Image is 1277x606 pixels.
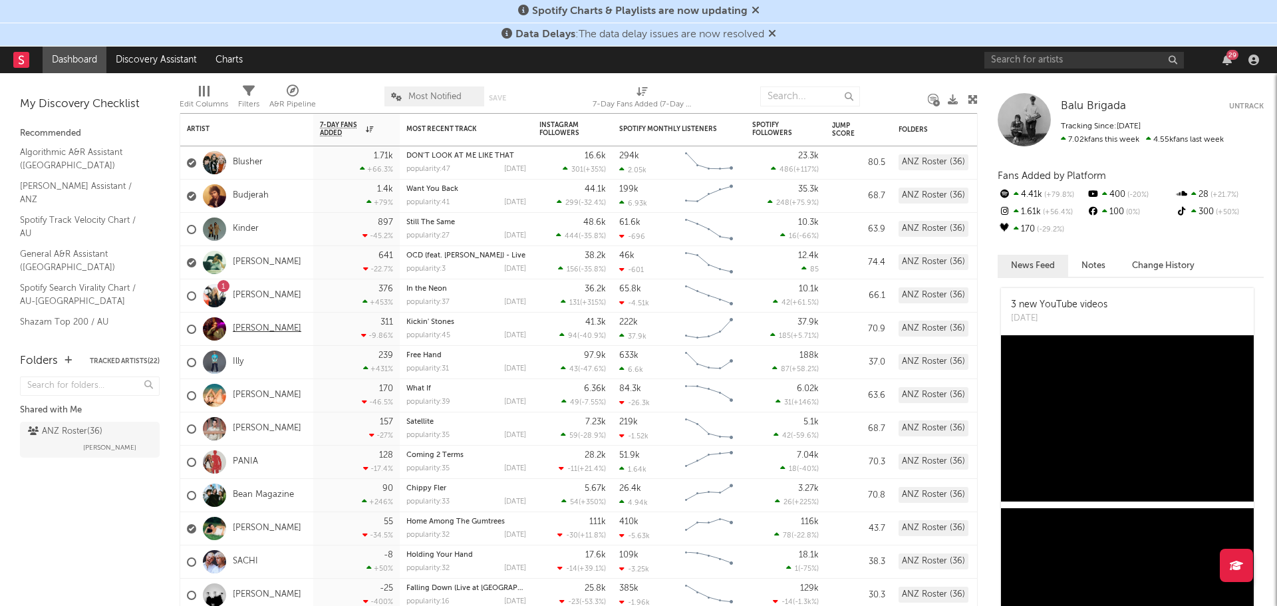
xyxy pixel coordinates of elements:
[561,365,606,373] div: ( )
[899,254,968,270] div: ANZ Roster (36)
[406,219,455,226] a: Still The Same
[206,47,252,73] a: Charts
[585,166,604,174] span: +35 %
[567,466,577,473] span: -11
[20,377,160,396] input: Search for folders...
[789,466,797,473] span: 18
[269,96,316,112] div: A&R Pipeline
[619,152,639,160] div: 294k
[233,257,301,268] a: [PERSON_NAME]
[406,485,446,492] a: Chippy Fler
[504,365,526,373] div: [DATE]
[775,498,819,506] div: ( )
[180,96,228,112] div: Edit Columns
[589,518,606,526] div: 111k
[679,446,739,479] svg: Chart title
[504,498,526,506] div: [DATE]
[1086,204,1175,221] div: 100
[585,285,606,293] div: 36.2k
[619,418,638,426] div: 219k
[406,232,450,239] div: popularity: 27
[799,285,819,293] div: 10.1k
[361,331,393,340] div: -9.86 %
[362,498,393,506] div: +246 %
[1061,100,1126,112] span: Balu Brigada
[567,266,579,273] span: 156
[619,199,647,208] div: 6.93k
[504,199,526,206] div: [DATE]
[794,499,817,506] span: +225 %
[406,465,450,472] div: popularity: 35
[585,185,606,194] div: 44.1k
[619,518,638,526] div: 410k
[406,352,442,359] a: Free Hand
[561,431,606,440] div: ( )
[20,126,160,142] div: Recommended
[797,318,819,327] div: 37.9k
[832,355,885,371] div: 37.0
[1175,204,1264,221] div: 300
[406,498,450,506] div: popularity: 33
[406,166,450,173] div: popularity: 47
[558,265,606,273] div: ( )
[238,80,259,118] div: Filters
[998,171,1106,181] span: Fans Added by Platform
[406,319,454,326] a: Kickin' Stones
[233,456,258,468] a: PANIA
[679,412,739,446] svg: Chart title
[899,154,968,170] div: ANZ Roster (36)
[406,485,526,492] div: Chippy Fler
[619,351,638,360] div: 633k
[20,145,146,172] a: Algorithmic A&R Assistant ([GEOGRAPHIC_DATA])
[1208,192,1238,199] span: +21.7 %
[406,385,526,392] div: What If
[406,152,526,160] div: DON’T LOOK AT ME LIKE THAT
[581,499,604,506] span: +350 %
[406,385,431,392] a: What If
[1124,209,1140,216] span: 0 %
[798,484,819,493] div: 3.27k
[619,318,638,327] div: 222k
[406,518,505,526] a: Home Among The Gumtrees
[20,402,160,418] div: Shared with Me
[406,186,526,193] div: Want You Back
[406,252,525,259] a: OCD (feat. [PERSON_NAME]) - Live
[504,299,526,306] div: [DATE]
[408,92,462,101] span: Most Notified
[406,352,526,359] div: Free Hand
[585,418,606,426] div: 7.23k
[380,318,393,327] div: 311
[619,365,643,374] div: 6.6k
[43,47,106,73] a: Dashboard
[233,490,294,501] a: Bean Magazine
[773,298,819,307] div: ( )
[406,332,450,339] div: popularity: 45
[561,398,606,406] div: ( )
[679,512,739,545] svg: Chart title
[619,251,635,260] div: 46k
[619,498,648,507] div: 4.94k
[899,354,968,370] div: ANZ Roster (36)
[899,188,968,204] div: ANZ Roster (36)
[382,484,393,493] div: 90
[233,589,301,601] a: [PERSON_NAME]
[406,452,526,459] div: Coming 2 Terms
[899,287,968,303] div: ANZ Roster (36)
[1061,100,1126,113] a: Balu Brigada
[406,452,464,459] a: Coming 2 Terms
[557,198,606,207] div: ( )
[619,125,719,133] div: Spotify Monthly Listeners
[369,431,393,440] div: -27 %
[619,332,646,341] div: 37.9k
[363,365,393,373] div: +431 %
[583,218,606,227] div: 48.6k
[233,323,301,335] a: [PERSON_NAME]
[504,398,526,406] div: [DATE]
[791,200,817,207] span: +75.9 %
[1086,186,1175,204] div: 400
[1011,312,1107,325] div: [DATE]
[585,152,606,160] div: 16.6k
[798,185,819,194] div: 35.3k
[406,265,446,273] div: popularity: 3
[83,440,136,456] span: [PERSON_NAME]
